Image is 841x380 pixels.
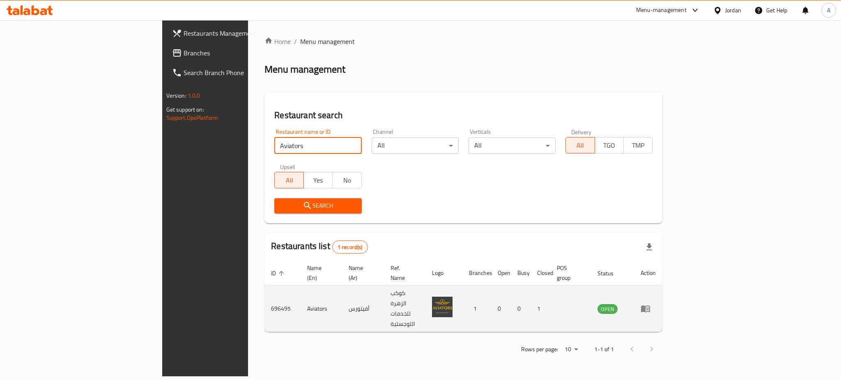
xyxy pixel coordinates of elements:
span: TMP [627,140,649,151]
span: OPEN [597,304,618,314]
th: Logo [425,261,462,286]
span: 1 record(s) [333,243,368,251]
span: All [278,174,300,186]
p: Rows per page: [521,344,558,355]
button: No [332,172,361,188]
span: Search [281,201,355,211]
div: OPEN [597,304,618,314]
div: All [469,137,556,154]
a: Support.OpsPlatform [166,112,218,123]
a: Restaurants Management [165,23,303,43]
span: 1.0.0 [188,90,200,101]
button: TGO [595,137,624,153]
p: 1-1 of 1 [594,344,614,355]
span: ID [271,268,287,278]
button: TMP [623,137,653,153]
td: كوكب الزهرة للخدمات اللوجستية [384,286,426,332]
th: Action [634,261,662,286]
a: Search Branch Phone [165,63,303,82]
h2: Menu management [264,63,345,76]
td: 1 [531,286,550,332]
button: Yes [303,172,333,188]
h2: Restaurant search [274,109,653,121]
button: All [565,137,595,153]
div: Export file [639,237,659,257]
a: Branches [165,43,303,63]
th: Busy [511,261,531,286]
span: Name (Ar) [349,263,374,283]
span: Branches [184,48,296,58]
h2: Restaurants list [271,240,368,254]
span: A [827,6,830,15]
span: Restaurants Management [184,28,296,38]
td: 1 [462,286,491,332]
span: Get support on: [166,104,204,115]
button: All [274,172,303,188]
table: enhanced table [264,261,662,332]
span: No [336,174,358,186]
span: Version: [166,90,186,101]
span: Name (En) [307,263,332,283]
button: Search [274,198,361,213]
span: POS group [557,263,581,283]
div: Total records count [332,240,368,254]
span: Ref. Name [391,263,416,283]
th: Open [491,261,511,286]
span: Status [597,268,624,278]
input: Search for restaurant name or ID.. [274,137,361,154]
span: Yes [307,174,329,186]
div: Rows per page: [561,343,581,356]
span: Search Branch Phone [184,68,296,78]
div: Jordan [725,6,741,15]
nav: breadcrumb [264,37,662,46]
img: Aviators [432,297,453,317]
span: All [569,140,591,151]
label: Upsell [280,164,295,169]
span: TGO [598,140,620,151]
div: All [372,137,459,154]
label: Delivery [571,129,592,135]
th: Closed [531,261,550,286]
td: أفيتورس [342,286,384,332]
span: Menu management [300,37,355,46]
td: 0 [491,286,511,332]
div: Menu-management [636,5,687,15]
td: 0 [511,286,531,332]
td: Aviators [301,286,342,332]
th: Branches [462,261,491,286]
